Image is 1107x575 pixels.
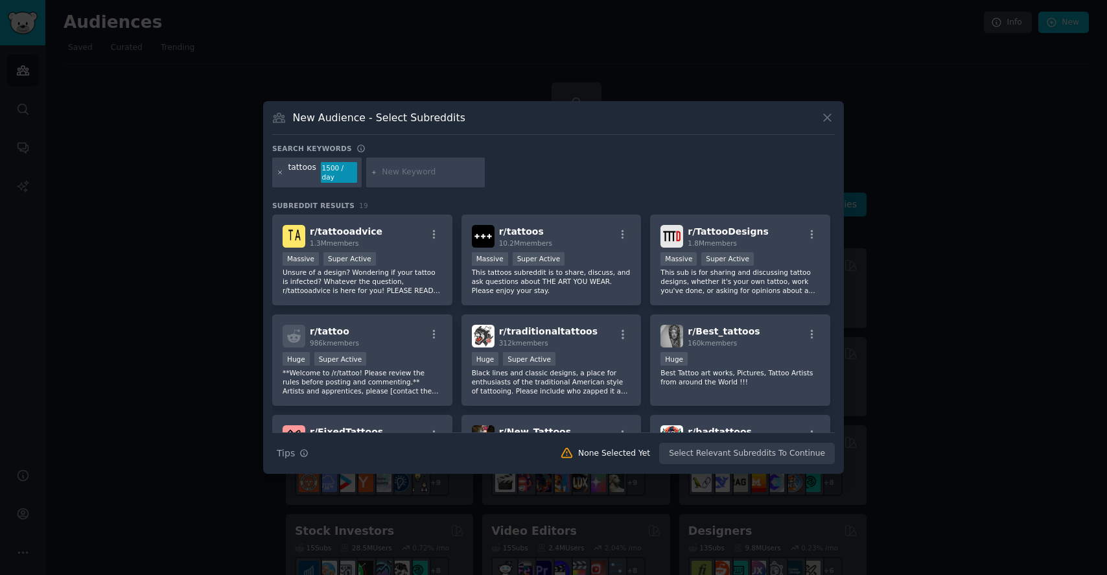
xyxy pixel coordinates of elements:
img: New_Tattoos [472,425,495,448]
p: Black lines and classic designs, a place for enthusiasts of the traditional American style of tat... [472,368,631,395]
span: r/ tattoos [499,226,544,237]
span: Tips [277,447,295,460]
div: Massive [472,252,508,266]
span: 10.2M members [499,239,552,247]
div: 1500 / day [321,162,357,183]
img: TattooDesigns [660,225,683,248]
span: Subreddit Results [272,201,355,210]
img: tattooadvice [283,225,305,248]
div: Super Active [323,252,376,266]
span: 986k members [310,339,359,347]
span: 1.8M members [688,239,737,247]
span: r/ traditionaltattoos [499,326,598,336]
img: tattoos [472,225,495,248]
span: r/ tattoo [310,326,349,336]
p: This sub is for sharing and discussing tattoo designs, whether it's your own tattoo, work you've ... [660,268,820,295]
img: FixedTattoos [283,425,305,448]
img: Best_tattoos [660,325,683,347]
span: 160k members [688,339,737,347]
div: Super Active [503,352,555,366]
span: r/ tattooadvice [310,226,382,237]
span: r/ Best_tattoos [688,326,760,336]
div: Super Active [314,352,367,366]
div: Super Active [701,252,754,266]
span: r/ TattooDesigns [688,226,768,237]
div: Super Active [513,252,565,266]
p: **Welcome to /r/tattoo! Please review the rules before posting and commenting.** Artists and appr... [283,368,442,395]
span: r/ FixedTattoos [310,427,383,437]
p: Best Tattoo art works, Pictures, Tattoo Artists from around the World !!! [660,368,820,386]
p: Unsure of a design? Wondering if your tattoo is infected? Whatever the question, r/tattooadvice i... [283,268,442,295]
div: tattoos [288,162,316,183]
div: Massive [660,252,697,266]
h3: Search keywords [272,144,352,153]
span: 1.3M members [310,239,359,247]
span: r/ New_Tattoos [499,427,571,437]
div: Massive [283,252,319,266]
p: This tattoos subreddit is to share, discuss, and ask questions about THE ART YOU WEAR. Please enj... [472,268,631,295]
div: Huge [472,352,499,366]
input: New Keyword [382,167,480,178]
div: Huge [283,352,310,366]
span: r/ badtattoos [688,427,752,437]
img: badtattoos [660,425,683,448]
img: traditionaltattoos [472,325,495,347]
div: None Selected Yet [578,448,650,460]
h3: New Audience - Select Subreddits [293,111,465,124]
span: 19 [359,202,368,209]
div: Huge [660,352,688,366]
span: 312k members [499,339,548,347]
button: Tips [272,442,313,465]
